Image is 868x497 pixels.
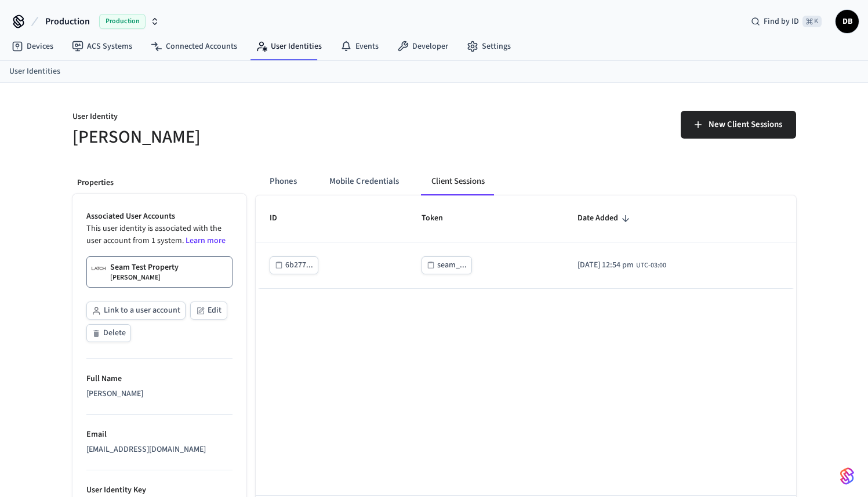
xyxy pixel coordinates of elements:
[246,36,331,57] a: User Identities
[256,195,796,288] table: sticky table
[86,223,233,247] p: This user identity is associated with the user account from 1 system.
[2,36,63,57] a: Devices
[764,16,799,27] span: Find by ID
[681,111,796,139] button: New Client Sessions
[186,235,226,246] a: Learn more
[110,262,179,273] p: Seam Test Property
[437,258,467,273] div: seam_...
[190,302,227,320] button: Edit
[270,209,292,227] span: ID
[45,14,90,28] span: Production
[285,258,313,273] div: 6b277...
[331,36,388,57] a: Events
[86,256,233,288] a: Seam Test Property[PERSON_NAME]
[141,36,246,57] a: Connected Accounts
[422,168,494,195] button: Client Sessions
[86,429,233,441] p: Email
[578,209,633,227] span: Date Added
[388,36,457,57] a: Developer
[457,36,520,57] a: Settings
[742,11,831,32] div: Find by ID⌘ K
[836,10,859,33] button: DB
[72,111,427,125] p: User Identity
[270,256,318,274] button: 6b277...
[72,125,427,149] h5: [PERSON_NAME]
[86,373,233,385] p: Full Name
[578,259,634,271] span: [DATE] 12:54 pm
[9,66,60,78] a: User Identities
[92,262,106,275] img: Latch Building Logo
[86,324,131,342] button: Delete
[837,11,858,32] span: DB
[86,484,233,496] p: User Identity Key
[320,168,408,195] button: Mobile Credentials
[709,117,782,132] span: New Client Sessions
[636,260,666,271] span: UTC-03:00
[86,388,233,400] div: [PERSON_NAME]
[422,256,472,274] button: seam_...
[802,16,822,27] span: ⌘ K
[99,14,146,29] span: Production
[86,444,233,456] div: [EMAIL_ADDRESS][DOMAIN_NAME]
[86,211,233,223] p: Associated User Accounts
[578,259,666,271] div: America/Fortaleza
[86,302,186,320] button: Link to a user account
[422,209,458,227] span: Token
[260,168,306,195] button: Phones
[77,177,242,189] p: Properties
[110,273,161,282] p: [PERSON_NAME]
[840,467,854,485] img: SeamLogoGradient.69752ec5.svg
[63,36,141,57] a: ACS Systems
